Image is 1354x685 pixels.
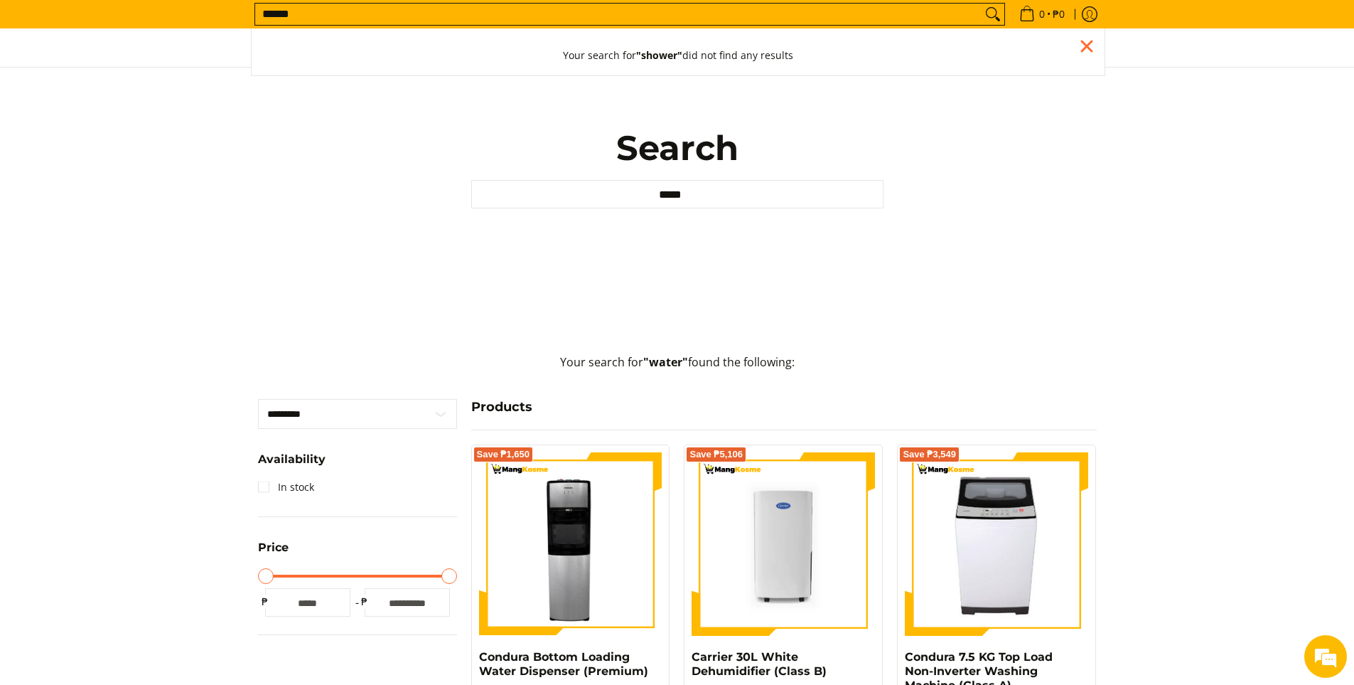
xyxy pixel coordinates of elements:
[479,650,648,678] a: Condura Bottom Loading Water Dispenser (Premium)
[258,542,289,564] summary: Open
[982,4,1004,25] button: Search
[477,450,530,459] span: Save ₱1,650
[471,127,883,169] h1: Search
[1076,36,1097,57] div: Close pop up
[74,80,239,98] div: Chat with us now
[911,452,1083,636] img: condura-7.5kg-topload-non-inverter-washing-machine-class-c-full-view-mang-kosme
[7,388,271,438] textarea: Type your message and hit 'Enter'
[1015,6,1069,22] span: •
[82,179,196,323] span: We're online!
[358,595,372,609] span: ₱
[258,354,1097,386] p: Your search for found the following:
[903,450,956,459] span: Save ₱3,549
[636,48,682,62] strong: "shower"
[643,354,688,370] strong: "water"
[549,36,807,75] button: Your search for"shower"did not find any results
[692,650,827,678] a: Carrier 30L White Dehumidifier (Class B)
[258,542,289,553] span: Price
[258,595,272,609] span: ₱
[258,454,326,465] span: Availability
[689,450,743,459] span: Save ₱5,106
[1051,9,1067,19] span: ₱0
[233,7,267,41] div: Minimize live chat window
[258,454,326,476] summary: Open
[471,399,1097,415] h4: Products
[479,452,662,636] img: Condura Bottom Loading Water Dispenser (Premium)
[692,452,875,636] img: carrier-30-liter-dehumidier-premium-full-view-mang-kosme
[1037,9,1047,19] span: 0
[258,476,314,499] a: In stock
